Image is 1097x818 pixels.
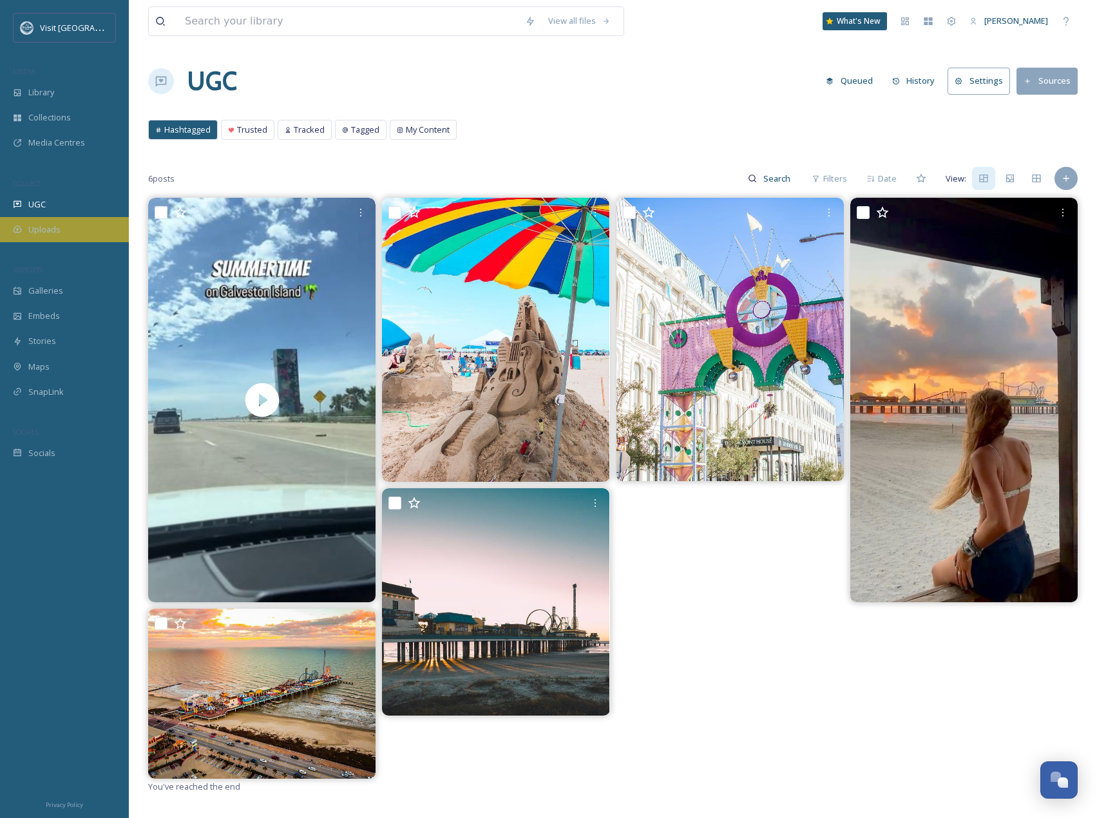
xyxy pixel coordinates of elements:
[13,265,43,274] span: WIDGETS
[28,137,85,149] span: Media Centres
[819,68,879,93] button: Queued
[13,66,35,76] span: MEDIA
[28,285,63,297] span: Galleries
[28,111,71,124] span: Collections
[616,198,844,481] img: 427882740_18259237585230781_1726954462135876287_n.jpg
[382,198,609,482] img: 358060058_18196126888265258_2969974450503262607_n.jpg
[542,8,617,33] a: View all files
[148,609,376,779] img: 429681954_17937084728803724_3564740548304064021_n.jpg
[878,173,897,185] span: Date
[984,15,1048,26] span: [PERSON_NAME]
[819,68,886,93] a: Queued
[946,173,966,185] span: View:
[46,801,83,809] span: Privacy Policy
[178,7,519,35] input: Search your library
[13,427,39,437] span: SOCIALS
[28,386,64,398] span: SnapLink
[21,21,33,34] img: logo.png
[963,8,1054,33] a: [PERSON_NAME]
[164,124,211,136] span: Hashtagged
[40,21,140,33] span: Visit [GEOGRAPHIC_DATA]
[406,124,450,136] span: My Content
[28,447,55,459] span: Socials
[948,68,1010,94] button: Settings
[13,178,41,188] span: COLLECT
[757,166,799,191] input: Search
[1040,761,1078,799] button: Open Chat
[148,781,240,792] span: You've reached the end
[28,86,54,99] span: Library
[28,224,61,236] span: Uploads
[148,173,175,185] span: 6 posts
[823,173,847,185] span: Filters
[237,124,267,136] span: Trusted
[886,68,942,93] button: History
[28,361,50,373] span: Maps
[46,796,83,812] a: Privacy Policy
[1016,68,1078,94] button: Sources
[351,124,379,136] span: Tagged
[148,198,376,602] img: thumbnail
[28,310,60,322] span: Embeds
[28,198,46,211] span: UGC
[187,62,237,100] a: UGC
[28,335,56,347] span: Stories
[823,12,887,30] a: What's New
[850,198,1078,602] img: 428584752_731069232503063_2123928167808158346_n.jpg
[382,488,609,716] img: 431106792_18424315729004183_7428592991609387353_n.jpg
[148,198,376,602] video: What’s on your Galveston must-do list? 🌊 Beaches 🎢 Attractions 🎶 Live music 👨‍👩‍👧 Family activiti...
[948,68,1016,94] a: Settings
[886,68,948,93] a: History
[294,124,325,136] span: Tracked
